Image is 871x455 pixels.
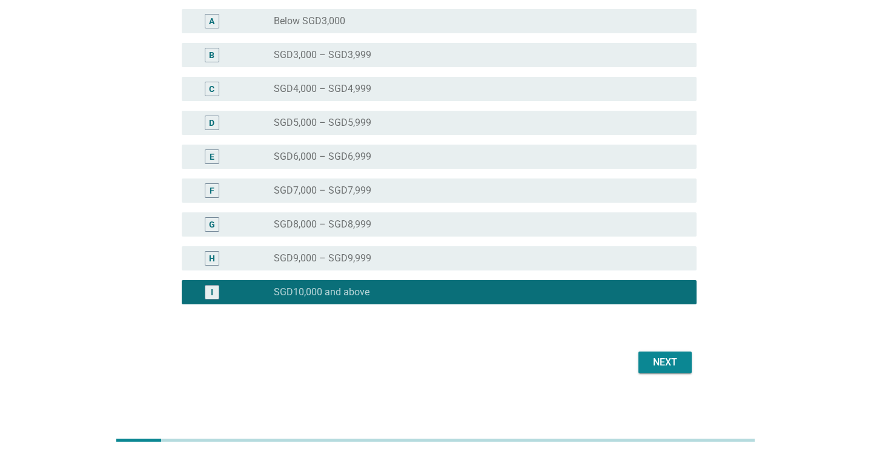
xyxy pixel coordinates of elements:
div: H [209,252,215,264]
label: SGD6,000 – SGD6,999 [274,151,371,163]
div: C [209,82,214,95]
label: SGD9,000 – SGD9,999 [274,252,371,264]
div: G [209,218,215,231]
label: SGD8,000 – SGD8,999 [274,218,371,231]
label: SGD5,000 – SGD5,999 [274,117,371,129]
label: Below SGD3,000 [274,15,345,27]
label: SGD10,000 and above [274,286,369,298]
div: Next [648,355,682,370]
label: SGD4,000 – SGD4,999 [274,83,371,95]
div: E [210,150,214,163]
div: B [209,48,214,61]
div: I [211,286,213,298]
label: SGD3,000 – SGD3,999 [274,49,371,61]
div: F [210,184,214,197]
button: Next [638,352,692,373]
div: A [209,15,214,27]
label: SGD7,000 – SGD7,999 [274,185,371,197]
div: D [209,116,214,129]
